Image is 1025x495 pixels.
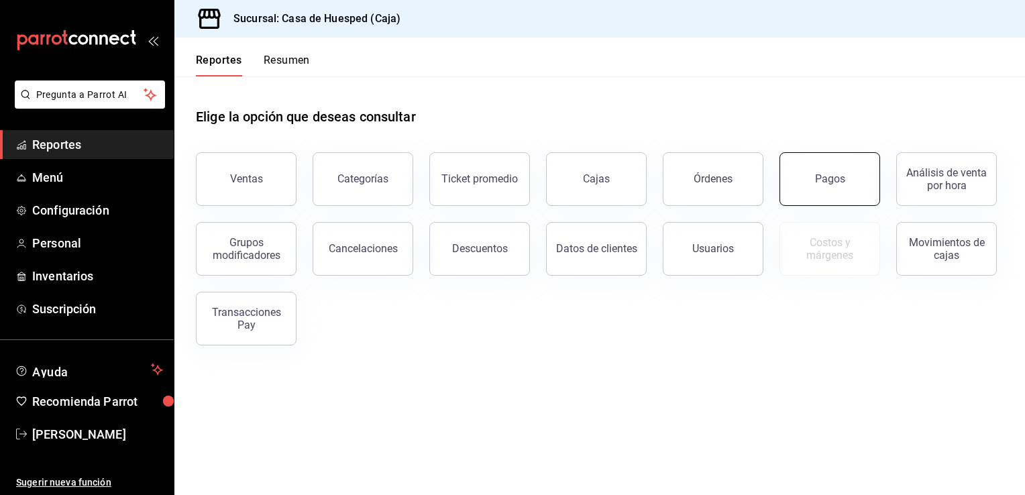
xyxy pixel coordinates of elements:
span: Sugerir nueva función [16,476,163,490]
span: Reportes [32,135,163,154]
div: Grupos modificadores [205,236,288,262]
h3: Sucursal: Casa de Huesped (Caja) [223,11,400,27]
button: Contrata inventarios para ver este reporte [779,222,880,276]
div: Ticket promedio [441,172,518,185]
div: Categorías [337,172,388,185]
span: Configuración [32,201,163,219]
button: Usuarios [663,222,763,276]
span: Personal [32,234,163,252]
div: Costos y márgenes [788,236,871,262]
div: Análisis de venta por hora [905,166,988,192]
div: Transacciones Pay [205,306,288,331]
button: Cancelaciones [313,222,413,276]
div: Cancelaciones [329,242,398,255]
button: Ventas [196,152,296,206]
div: Órdenes [694,172,733,185]
div: Pagos [815,172,845,185]
div: Movimientos de cajas [905,236,988,262]
div: Cajas [583,171,610,187]
button: Movimientos de cajas [896,222,997,276]
div: Datos de clientes [556,242,637,255]
span: Menú [32,168,163,186]
button: Transacciones Pay [196,292,296,345]
span: Recomienda Parrot [32,392,163,410]
a: Cajas [546,152,647,206]
button: Pregunta a Parrot AI [15,80,165,109]
button: open_drawer_menu [148,35,158,46]
button: Pagos [779,152,880,206]
button: Datos de clientes [546,222,647,276]
div: Usuarios [692,242,734,255]
button: Ticket promedio [429,152,530,206]
button: Resumen [264,54,310,76]
div: Descuentos [452,242,508,255]
h1: Elige la opción que deseas consultar [196,107,416,127]
button: Descuentos [429,222,530,276]
button: Grupos modificadores [196,222,296,276]
span: Ayuda [32,362,146,378]
span: Suscripción [32,300,163,318]
a: Pregunta a Parrot AI [9,97,165,111]
button: Reportes [196,54,242,76]
button: Órdenes [663,152,763,206]
button: Categorías [313,152,413,206]
div: navigation tabs [196,54,310,76]
div: Ventas [230,172,263,185]
span: [PERSON_NAME] [32,425,163,443]
button: Análisis de venta por hora [896,152,997,206]
span: Inventarios [32,267,163,285]
span: Pregunta a Parrot AI [36,88,144,102]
